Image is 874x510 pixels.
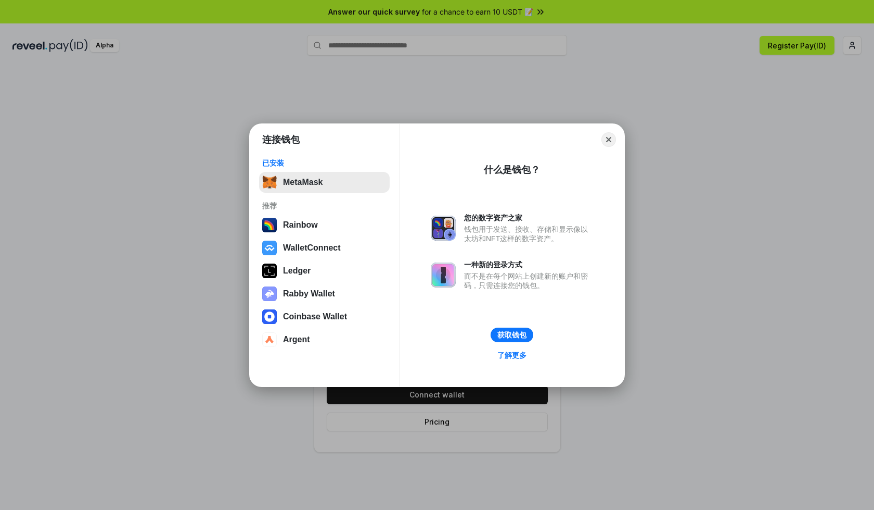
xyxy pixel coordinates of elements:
[259,172,390,193] button: MetaMask
[497,330,526,340] div: 获取钱包
[283,312,347,321] div: Coinbase Wallet
[262,201,387,210] div: 推荐
[497,351,526,360] div: 了解更多
[262,218,277,232] img: svg+xml,%3Csvg%20width%3D%22120%22%20height%3D%22120%22%20viewBox%3D%220%200%20120%20120%22%20fil...
[259,306,390,327] button: Coinbase Wallet
[491,349,533,362] a: 了解更多
[262,332,277,347] img: svg+xml,%3Csvg%20width%3D%2228%22%20height%3D%2228%22%20viewBox%3D%220%200%2028%2028%22%20fill%3D...
[259,238,390,258] button: WalletConnect
[283,178,323,187] div: MetaMask
[259,215,390,235] button: Rainbow
[262,264,277,278] img: svg+xml,%3Csvg%20xmlns%3D%22http%3A%2F%2Fwww.w3.org%2F2000%2Fsvg%22%20width%3D%2228%22%20height%3...
[464,271,593,290] div: 而不是在每个网站上创建新的账户和密码，只需连接您的钱包。
[259,329,390,350] button: Argent
[259,260,390,281] button: Ledger
[431,263,456,288] img: svg+xml,%3Csvg%20xmlns%3D%22http%3A%2F%2Fwww.w3.org%2F2000%2Fsvg%22%20fill%3D%22none%22%20viewBox...
[484,164,540,176] div: 什么是钱包？
[262,133,300,146] h1: 连接钱包
[464,213,593,222] div: 您的数字资产之家
[431,216,456,241] img: svg+xml,%3Csvg%20xmlns%3D%22http%3A%2F%2Fwww.w3.org%2F2000%2Fsvg%22%20fill%3D%22none%22%20viewBox...
[262,287,277,301] img: svg+xml,%3Csvg%20xmlns%3D%22http%3A%2F%2Fwww.w3.org%2F2000%2Fsvg%22%20fill%3D%22none%22%20viewBox...
[283,220,318,230] div: Rainbow
[464,225,593,243] div: 钱包用于发送、接收、存储和显示像以太坊和NFT这样的数字资产。
[601,132,616,147] button: Close
[262,241,277,255] img: svg+xml,%3Csvg%20width%3D%2228%22%20height%3D%2228%22%20viewBox%3D%220%200%2028%2028%22%20fill%3D...
[283,266,311,276] div: Ledger
[262,309,277,324] img: svg+xml,%3Csvg%20width%3D%2228%22%20height%3D%2228%22%20viewBox%3D%220%200%2028%2028%22%20fill%3D...
[283,289,335,298] div: Rabby Wallet
[464,260,593,269] div: 一种新的登录方式
[259,283,390,304] button: Rabby Wallet
[262,158,387,168] div: 已安装
[283,335,310,344] div: Argent
[262,175,277,190] img: svg+xml,%3Csvg%20fill%3D%22none%22%20height%3D%2233%22%20viewBox%3D%220%200%2035%2033%22%20width%...
[491,328,533,342] button: 获取钱包
[283,243,341,253] div: WalletConnect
